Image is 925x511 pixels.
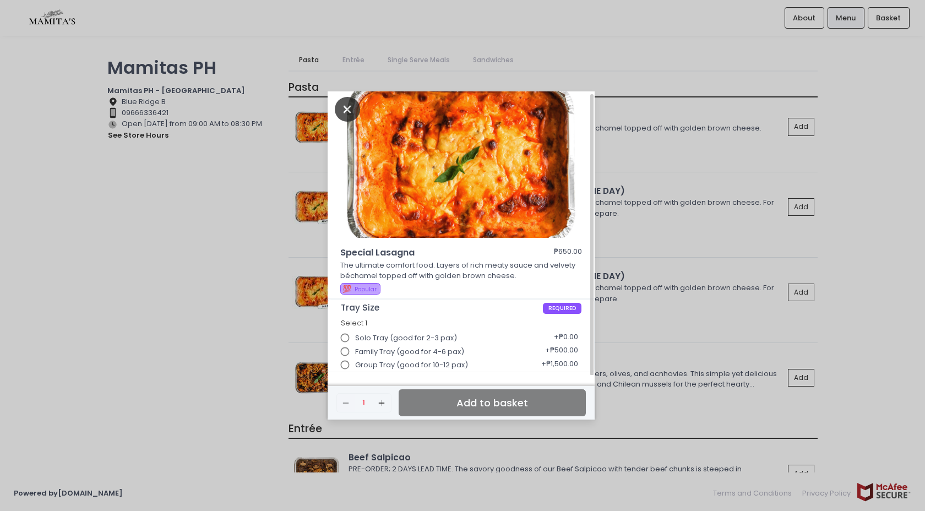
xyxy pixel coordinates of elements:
span: Family Tray (good for 4-6 pax) [355,346,464,357]
div: + ₱0.00 [550,328,581,349]
button: Close [335,103,360,114]
span: Tray Size [341,303,543,313]
div: ₱650.00 [554,246,582,259]
span: Solo Tray (good for 2-3 pax) [355,333,457,344]
span: 💯 [342,284,351,294]
span: Select 1 [341,318,367,328]
span: REQUIRED [543,303,582,314]
div: + ₱1,500.00 [537,355,581,376]
img: Special Lasagna [328,89,595,238]
p: The ultimate comfort food. Layers of rich meaty sauce and velvety béchamel topped off with golden... [340,260,583,281]
span: Special Lasagna [340,246,522,259]
div: + ₱500.00 [541,341,581,362]
span: Group Tray (good for 10-12 pax) [355,360,468,371]
button: Add to basket [399,389,586,416]
span: Popular [355,285,377,293]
